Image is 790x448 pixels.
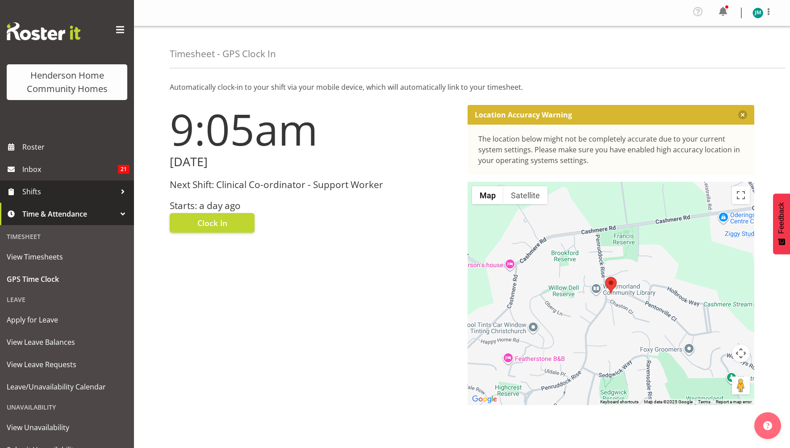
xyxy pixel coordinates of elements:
span: View Leave Balances [7,335,127,349]
span: Clock In [197,217,227,229]
div: The location below might not be completely accurate due to your current system settings. Please m... [478,134,744,166]
a: View Leave Requests [2,353,132,376]
img: Rosterit website logo [7,22,80,40]
a: GPS Time Clock [2,268,132,290]
div: Timesheet [2,227,132,246]
h2: [DATE] [170,155,457,169]
button: Feedback - Show survey [773,193,790,254]
button: Show satellite imagery [503,186,548,204]
span: Apply for Leave [7,313,127,327]
img: johanna-molina8557.jpg [752,8,763,18]
img: help-xxl-2.png [763,421,772,430]
span: View Timesheets [7,250,127,264]
p: Location Accuracy Warning [475,110,572,119]
div: Unavailability [2,398,132,416]
button: Keyboard shortcuts [600,399,639,405]
span: View Unavailability [7,421,127,434]
div: Henderson Home Community Homes [16,69,118,96]
span: Inbox [22,163,118,176]
span: Roster [22,140,130,154]
button: Show street map [472,186,503,204]
span: Time & Attendance [22,207,116,221]
h4: Timesheet - GPS Clock In [170,49,276,59]
button: Toggle fullscreen view [732,186,750,204]
a: Leave/Unavailability Calendar [2,376,132,398]
h1: 9:05am [170,105,457,153]
button: Map camera controls [732,344,750,362]
h3: Starts: a day ago [170,201,457,211]
a: Apply for Leave [2,309,132,331]
span: Leave/Unavailability Calendar [7,380,127,394]
img: Google [470,394,499,405]
button: Clock In [170,213,255,233]
a: View Leave Balances [2,331,132,353]
a: View Unavailability [2,416,132,439]
p: Automatically clock-in to your shift via your mobile device, which will automatically link to you... [170,82,754,92]
a: Open this area in Google Maps (opens a new window) [470,394,499,405]
a: View Timesheets [2,246,132,268]
span: Feedback [777,202,786,234]
button: Drag Pegman onto the map to open Street View [732,377,750,394]
a: Report a map error [716,399,752,404]
span: GPS Time Clock [7,272,127,286]
span: View Leave Requests [7,358,127,371]
div: Leave [2,290,132,309]
span: Shifts [22,185,116,198]
span: 21 [118,165,130,174]
span: Map data ©2025 Google [644,399,693,404]
h3: Next Shift: Clinical Co-ordinator - Support Worker [170,180,457,190]
button: Close message [738,110,747,119]
a: Terms (opens in new tab) [698,399,711,404]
